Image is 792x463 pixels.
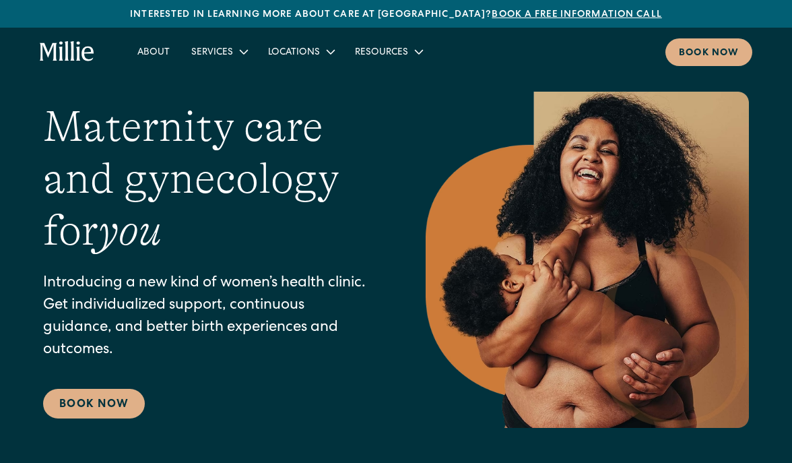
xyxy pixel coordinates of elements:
[43,389,145,419] a: Book Now
[426,92,749,428] img: Smiling mother with her baby in arms, celebrating body positivity and the nurturing bond of postp...
[492,10,661,20] a: Book a free information call
[355,46,408,60] div: Resources
[344,40,432,63] div: Resources
[43,273,372,362] p: Introducing a new kind of women’s health clinic. Get individualized support, continuous guidance,...
[98,206,162,255] em: you
[127,40,180,63] a: About
[191,46,233,60] div: Services
[180,40,257,63] div: Services
[257,40,344,63] div: Locations
[268,46,320,60] div: Locations
[679,47,739,61] div: Book now
[43,101,372,256] h1: Maternity care and gynecology for
[665,38,752,66] a: Book now
[40,41,94,63] a: home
